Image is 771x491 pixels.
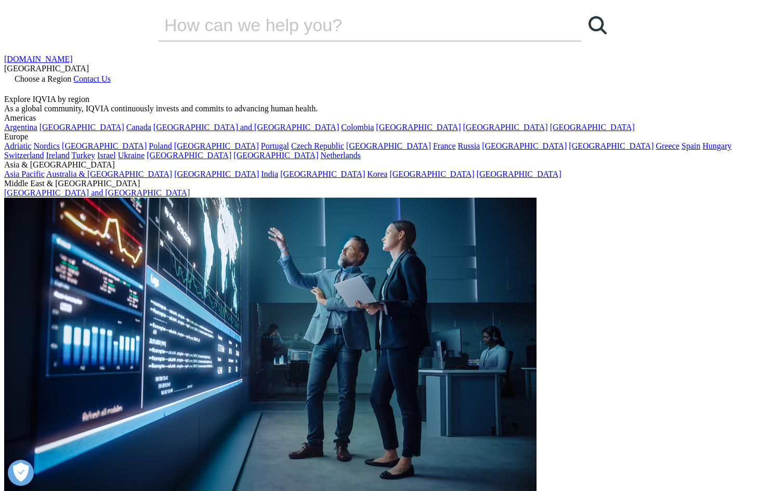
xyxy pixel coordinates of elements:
[4,188,190,197] a: [GEOGRAPHIC_DATA] and [GEOGRAPHIC_DATA]
[4,179,767,188] div: Middle East & [GEOGRAPHIC_DATA]
[291,141,344,150] a: Czech Republic
[174,141,259,150] a: [GEOGRAPHIC_DATA]
[8,460,34,486] button: 優先設定センターを開く
[376,123,461,132] a: [GEOGRAPHIC_DATA]
[656,141,679,150] a: Greece
[46,170,172,178] a: Australia & [GEOGRAPHIC_DATA]
[477,170,561,178] a: [GEOGRAPHIC_DATA]
[569,141,654,150] a: [GEOGRAPHIC_DATA]
[261,170,278,178] a: India
[126,123,151,132] a: Canada
[174,170,259,178] a: [GEOGRAPHIC_DATA]
[589,16,607,34] svg: Search
[4,113,767,123] div: Americas
[4,160,767,170] div: Asia & [GEOGRAPHIC_DATA]
[682,141,700,150] a: Spain
[261,141,289,150] a: Portugal
[73,74,111,83] a: Contact Us
[4,104,767,113] div: As a global community, IQVIA continuously invests and commits to advancing human health.
[458,141,480,150] a: Russia
[4,95,767,104] div: Explore IQVIA by region
[582,9,613,41] a: 検索する
[118,151,145,160] a: Ukraine
[40,123,124,132] a: [GEOGRAPHIC_DATA]
[4,132,767,141] div: Europe
[4,170,45,178] a: Asia Pacific
[346,141,431,150] a: [GEOGRAPHIC_DATA]
[62,141,147,150] a: [GEOGRAPHIC_DATA]
[97,151,116,160] a: Israel
[4,123,37,132] a: Argentina
[550,123,635,132] a: [GEOGRAPHIC_DATA]
[15,74,71,83] span: Choose a Region
[149,141,172,150] a: Poland
[341,123,374,132] a: Colombia
[46,151,69,160] a: Ireland
[702,141,731,150] a: Hungary
[4,141,31,150] a: Adriatic
[463,123,548,132] a: [GEOGRAPHIC_DATA]
[71,151,95,160] a: Turkey
[367,170,387,178] a: Korea
[320,151,360,160] a: Netherlands
[4,55,73,63] a: [DOMAIN_NAME]
[389,170,474,178] a: [GEOGRAPHIC_DATA]
[482,141,567,150] a: [GEOGRAPHIC_DATA]
[147,151,231,160] a: [GEOGRAPHIC_DATA]
[158,9,552,41] input: 検索する
[153,123,339,132] a: [GEOGRAPHIC_DATA] and [GEOGRAPHIC_DATA]
[233,151,318,160] a: [GEOGRAPHIC_DATA]
[433,141,456,150] a: France
[4,64,767,73] div: [GEOGRAPHIC_DATA]
[280,170,365,178] a: [GEOGRAPHIC_DATA]
[33,141,60,150] a: Nordics
[4,151,44,160] a: Switzerland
